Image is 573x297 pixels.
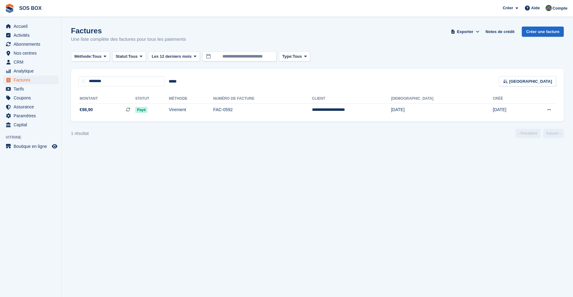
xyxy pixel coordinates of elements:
[391,103,493,116] td: [DATE]
[282,53,293,60] span: Type:
[515,129,541,138] a: Précédent
[483,27,517,37] a: Notes de crédit
[14,22,51,31] span: Accueil
[169,94,213,104] th: Méthode
[450,27,480,37] button: Exporter
[17,3,44,13] a: SOS BOX
[71,36,186,43] p: Une liste complète des factures pour tous les paiements
[531,5,540,11] span: Aide
[92,53,102,60] span: Tous
[543,129,564,138] a: Suivant
[3,85,58,93] a: menu
[514,129,565,138] nav: Page
[169,103,213,116] td: Virement
[213,103,312,116] td: FAC-0592
[71,27,186,35] h1: Factures
[457,29,473,35] span: Exporter
[3,40,58,48] a: menu
[3,31,58,40] a: menu
[14,111,51,120] span: Paramètres
[546,5,552,11] img: ALEXANDRE SOUBIRA
[14,120,51,129] span: Capital
[116,53,128,60] span: Statut:
[128,53,138,60] span: Tous
[5,4,14,13] img: stora-icon-8386f47178a22dfd0bd8f6a31ec36ba5ce8667c1dd55bd0f319d3a0aa187defe.svg
[3,120,58,129] a: menu
[135,107,147,113] span: Payé
[3,49,58,57] a: menu
[148,52,200,62] button: Les 12 derniers mois
[293,53,302,60] span: Tous
[213,94,312,104] th: Numéro de facture
[312,94,391,104] th: Client
[3,22,58,31] a: menu
[3,94,58,102] a: menu
[74,53,92,60] span: Méthode:
[503,5,513,11] span: Créer
[279,52,310,62] button: Type: Tous
[14,31,51,40] span: Activités
[14,40,51,48] span: Abonnements
[135,94,169,104] th: Statut
[152,53,192,60] span: Les 12 derniers mois
[14,58,51,66] span: CRM
[112,52,146,62] button: Statut: Tous
[522,27,564,37] a: Créer une facture
[493,94,525,104] th: Créé
[3,58,58,66] a: menu
[3,111,58,120] a: menu
[6,134,61,140] span: Vitrine
[3,102,58,111] a: menu
[3,76,58,84] a: menu
[80,107,93,113] span: €98,90
[14,49,51,57] span: Nos centres
[78,94,135,104] th: Montant
[14,94,51,102] span: Coupons
[71,52,110,62] button: Méthode: Tous
[553,5,567,11] span: Compte
[3,67,58,75] a: menu
[391,94,493,104] th: [DEMOGRAPHIC_DATA]
[493,103,525,116] td: [DATE]
[71,130,89,137] div: 1 résultat
[14,102,51,111] span: Assurance
[14,67,51,75] span: Analytique
[3,142,58,151] a: menu
[51,143,58,150] a: Boutique d'aperçu
[509,78,552,85] span: [GEOGRAPHIC_DATA]
[14,76,51,84] span: Factures
[14,142,51,151] span: Boutique en ligne
[14,85,51,93] span: Tarifs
